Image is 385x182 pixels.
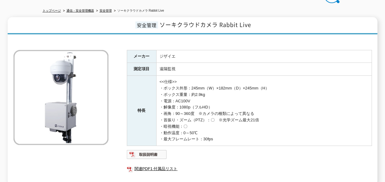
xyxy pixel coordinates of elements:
[127,165,372,173] a: 関連PDF1 付属品リスト
[113,8,164,14] li: ソーキクラウドカメラ Rabbit Live
[127,154,167,158] a: 取扱説明書
[43,9,61,12] a: トップページ
[156,50,372,63] td: ジザイエ
[127,50,156,63] th: メーカー
[127,150,167,159] img: 取扱説明書
[160,21,251,29] span: ソーキクラウドカメラ Rabbit Live
[135,21,158,28] span: 安全管理
[127,63,156,76] th: 測定項目
[100,9,112,12] a: 安全管理
[156,63,372,76] td: 遠隔監視
[156,76,372,146] td: <<仕様>> ・ボックス外形：245mm（W）×182mm（D）×245mm（H） ・ボックス重量：約2.9kg ・電源：AC100V ・解像度：1080p（フルHD） ・画角：90～360度 ...
[13,50,108,145] img: ソーキクラウドカメラ Rabbit Live
[127,76,156,146] th: 特長
[66,9,94,12] a: 通信・安全管理機器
